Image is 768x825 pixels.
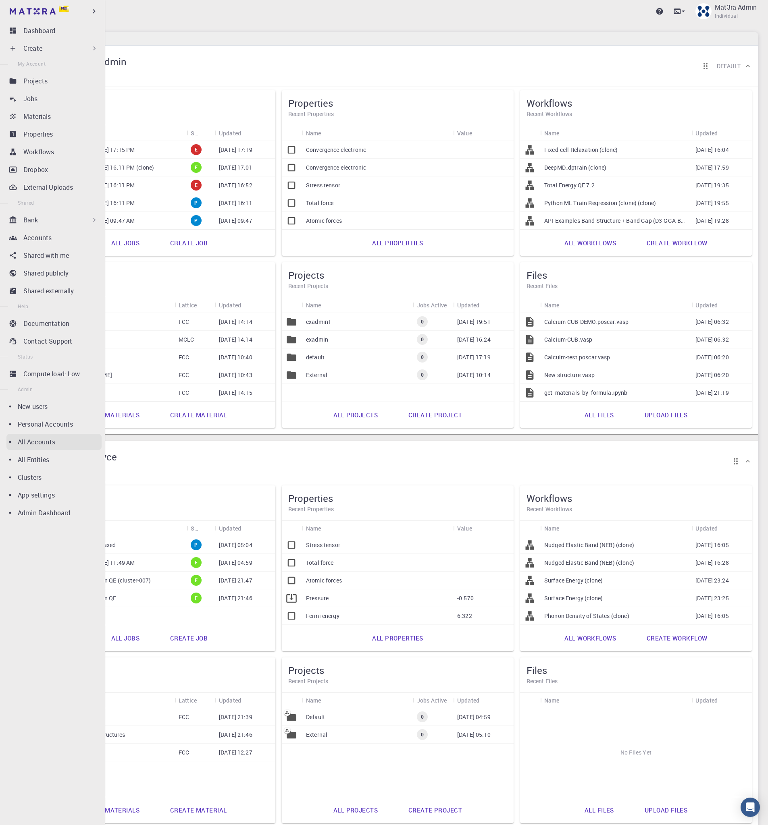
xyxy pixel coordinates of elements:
[6,283,102,299] a: Shared externally
[219,559,252,567] p: [DATE] 04:59
[64,125,187,141] div: Name
[472,522,485,535] button: Sort
[175,297,215,313] div: Lattice
[544,353,610,361] p: Calcuim-test.poscar.vasp
[68,576,151,585] p: Test Job Admin QE (cluster-007)
[638,628,716,648] a: Create workflow
[520,708,752,797] div: No Files Yet
[161,628,216,648] a: Create job
[695,612,729,620] p: [DATE] 16:05
[527,505,745,514] h6: Recent Workflows
[83,405,148,425] a: All materials
[18,353,33,360] span: Status
[215,520,275,536] div: Updated
[540,297,691,313] div: Name
[544,594,603,602] p: Surface Energy (clone)
[187,125,215,141] div: Status
[219,541,252,549] p: [DATE] 05:04
[288,269,507,282] h5: Projects
[527,282,745,290] h6: Recent Files
[457,594,474,602] p: -0.570
[695,146,729,154] p: [DATE] 16:04
[544,576,603,585] p: Surface Energy (clone)
[191,539,202,550] div: pre-submission
[560,522,572,535] button: Sort
[219,181,252,189] p: [DATE] 16:52
[50,677,269,686] h6: Recent Materials
[6,452,102,468] a: All Entities
[198,126,211,139] button: Sort
[23,112,51,121] p: Materials
[179,371,189,379] p: FCC
[6,469,102,485] a: Clusters
[321,694,334,707] button: Sort
[540,520,691,536] div: Name
[102,233,148,253] a: All jobs
[321,522,334,535] button: Sort
[241,298,254,311] button: Sort
[18,455,49,464] p: All Entities
[6,40,102,56] div: Create
[306,713,325,721] p: Default
[23,251,69,260] p: Shared with me
[23,147,54,157] p: Workflows
[219,318,252,326] p: [DATE] 14:14
[544,181,595,189] p: Total Energy QE 7.2
[219,389,252,397] p: [DATE] 14:15
[306,318,331,326] p: exadmin1
[175,692,215,708] div: Lattice
[718,126,731,139] button: Sort
[544,125,560,141] div: Name
[18,402,48,411] p: New-users
[282,692,302,708] div: Icon
[288,97,507,110] h5: Properties
[282,520,302,536] div: Icon
[64,692,175,708] div: Name
[23,182,73,192] p: External Uploads
[179,713,189,721] p: FCC
[306,217,342,225] p: Atomic forces
[161,405,235,425] a: Create material
[18,508,70,518] p: Admin Dashboard
[219,594,252,602] p: [DATE] 21:46
[457,692,479,708] div: Updated
[161,233,216,253] a: Create job
[728,453,744,469] button: Reorder cards
[6,315,102,332] a: Documentation
[219,297,241,313] div: Updated
[695,336,729,344] p: [DATE] 06:32
[363,628,432,648] a: All properties
[288,505,507,514] h6: Recent Properties
[520,692,540,708] div: Icon
[18,199,34,206] span: Shared
[18,473,42,482] p: Clusters
[544,297,560,313] div: Name
[191,595,201,601] span: F
[6,179,102,195] a: External Uploads
[219,520,241,536] div: Updated
[695,199,729,207] p: [DATE] 19:55
[306,559,334,567] p: Total force
[288,664,507,677] h5: Projects
[695,594,729,602] p: [DATE] 23:25
[241,126,254,139] button: Sort
[6,398,102,415] a: New-users
[23,233,52,243] p: Accounts
[544,217,687,225] p: API-Examples Band Structure + Band Gap (D3-GGA-BS-BG-DOS)
[717,62,741,70] h6: Default
[23,286,74,296] p: Shared externally
[306,146,366,154] p: Convergence electronic
[453,297,514,313] div: Updated
[191,577,201,584] span: F
[23,94,38,104] p: Jobs
[179,318,189,326] p: FCC
[18,490,55,500] p: App settings
[64,297,175,313] div: Name
[6,416,102,432] a: Personal Accounts
[540,125,691,141] div: Name
[23,76,48,86] p: Projects
[457,297,479,313] div: Updated
[219,146,252,154] p: [DATE] 17:19
[691,692,752,708] div: Updated
[191,217,201,224] span: P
